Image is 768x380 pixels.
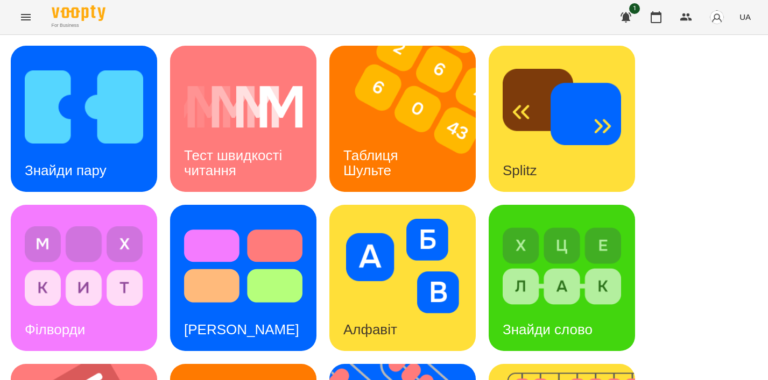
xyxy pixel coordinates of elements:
[184,147,286,178] h3: Тест швидкості читання
[735,7,755,27] button: UA
[503,60,621,154] img: Splitz
[343,321,397,338] h3: Алфавіт
[13,4,39,30] button: Menu
[52,5,105,21] img: Voopty Logo
[170,205,316,351] a: Тест Струпа[PERSON_NAME]
[25,219,143,313] img: Філворди
[184,60,302,154] img: Тест швидкості читання
[739,11,751,23] span: UA
[503,219,621,313] img: Знайди слово
[629,3,640,14] span: 1
[11,205,157,351] a: ФілвордиФілворди
[170,46,316,192] a: Тест швидкості читанняТест швидкості читання
[52,22,105,29] span: For Business
[489,205,635,351] a: Знайди словоЗнайди слово
[343,147,402,178] h3: Таблиця Шульте
[25,60,143,154] img: Знайди пару
[343,219,462,313] img: Алфавіт
[184,219,302,313] img: Тест Струпа
[503,321,593,338] h3: Знайди слово
[329,46,489,192] img: Таблиця Шульте
[503,162,537,178] h3: Splitz
[489,46,635,192] a: SplitzSplitz
[329,205,476,351] a: АлфавітАлфавіт
[329,46,476,192] a: Таблиця ШультеТаблиця Шульте
[25,321,85,338] h3: Філворди
[709,10,724,25] img: avatar_s.png
[184,321,299,338] h3: [PERSON_NAME]
[11,46,157,192] a: Знайди паруЗнайди пару
[25,162,107,178] h3: Знайди пару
